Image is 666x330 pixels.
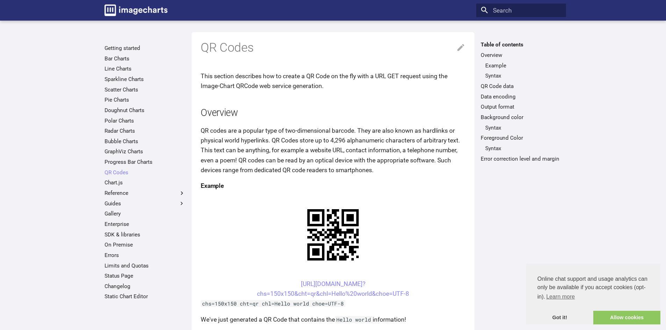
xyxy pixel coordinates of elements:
p: QR codes are a popular type of two-dimensional barcode. They are also known as hardlinks or physi... [201,126,465,175]
a: Pie Charts [105,96,185,103]
label: Table of contents [476,41,566,48]
a: Radar Charts [105,127,185,134]
a: Foreground Color [481,134,561,141]
a: Scatter Charts [105,86,185,93]
a: Sparkline Charts [105,76,185,83]
a: Bubble Charts [105,138,185,145]
a: Data encoding [481,93,561,100]
a: Progress Bar Charts [105,159,185,166]
a: Changelog [105,283,185,290]
label: Guides [105,200,185,207]
input: Search [476,3,566,17]
h1: QR Codes [201,40,465,56]
a: Enterprise [105,221,185,228]
span: Online chat support and usage analytics can only be available if you accept cookies (opt-in). [537,275,649,302]
a: learn more about cookies [545,292,576,302]
a: Static Chart Editor [105,293,185,300]
a: Background color [481,114,561,121]
nav: Table of contents [476,41,566,162]
a: Example [485,62,561,69]
a: GraphViz Charts [105,148,185,155]
p: We've just generated a QR Code that contains the information! [201,315,465,324]
code: chs=150x150 cht=qr chl=Hello world choe=UTF-8 [201,300,345,307]
a: Syntax [485,72,561,79]
a: Doughnut Charts [105,107,185,114]
a: Image-Charts documentation [101,1,171,19]
a: allow cookies [593,311,660,325]
a: On Premise [105,241,185,248]
a: Overview [481,52,561,59]
a: Status Page [105,272,185,279]
h4: Example [201,181,465,191]
a: QR Codes [105,169,185,176]
img: chart [295,197,371,273]
code: Hello world [335,316,373,323]
a: Line Charts [105,65,185,72]
a: QR Code data [481,83,561,90]
a: Error correction level and margin [481,155,561,162]
a: Bar Charts [105,55,185,62]
a: Syntax [485,124,561,131]
a: Limits and Quotas [105,262,185,269]
a: Gallery [105,210,185,217]
nav: Overview [481,62,561,80]
div: cookieconsent [526,264,660,324]
p: This section describes how to create a QR Code on the fly with a URL GET request using the Image-... [201,71,465,91]
a: Polar Charts [105,117,185,124]
h2: Overview [201,106,465,120]
img: logo [105,5,167,16]
a: [URL][DOMAIN_NAME]?chs=150x150&cht=qr&chl=Hello%20world&choe=UTF-8 [257,280,409,297]
label: Reference [105,190,185,197]
a: Getting started [105,45,185,52]
a: Output format [481,103,561,110]
nav: Foreground Color [481,145,561,152]
a: Chart.js [105,179,185,186]
a: SDK & libraries [105,231,185,238]
a: Errors [105,252,185,259]
nav: Background color [481,124,561,131]
a: Syntax [485,145,561,152]
a: dismiss cookie message [526,311,593,325]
